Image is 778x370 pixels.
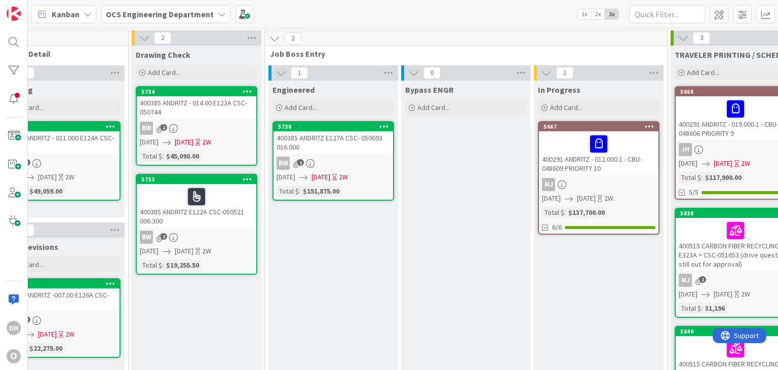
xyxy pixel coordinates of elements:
[539,122,658,175] div: 5667400291 ANDRITZ - 012.000.1 - CBU-048609 PRIORITY 10
[539,178,658,191] div: MJ
[297,159,304,166] span: 2
[604,193,613,204] div: 2W
[140,122,153,135] div: BW
[417,103,450,112] span: Add Card...
[5,280,120,287] div: 5737
[591,9,605,19] span: 2x
[137,175,256,228] div: 5733400385 ANDRITZ E122A CSC-050521 006.300
[161,124,167,131] span: 2
[542,193,561,204] span: [DATE]
[278,123,393,130] div: 5738
[689,187,698,198] span: 5/5
[703,172,744,183] div: $117,900.00
[140,151,162,162] div: Total $
[140,137,159,147] span: [DATE]
[285,103,317,112] span: Add Card...
[137,87,256,96] div: 5734
[703,303,727,314] div: 31,196
[154,32,171,44] span: 2
[65,329,74,340] div: 2W
[148,68,180,77] span: Add Card...
[701,303,703,314] span: :
[273,85,315,95] span: Engineered
[274,131,393,154] div: 400385 ANDRITZ E127A CSC- 050693 016.000
[38,329,57,340] span: [DATE]
[7,349,21,363] div: O
[539,131,658,175] div: 400291 ANDRITZ - 012.000.1 - CBU-048609 PRIORITY 10
[202,246,211,256] div: 2W
[162,151,164,162] span: :
[699,276,706,283] span: 2
[270,49,654,59] span: Job Boss Entry
[577,193,596,204] span: [DATE]
[202,137,211,147] div: 2W
[65,172,74,182] div: 2W
[556,67,573,79] span: 1
[274,157,393,170] div: BW
[137,122,256,135] div: BW
[277,186,299,197] div: Total $
[137,96,256,119] div: 400385 ANDRITZ - 014.00 E123A CSC-050744
[312,172,330,182] span: [DATE]
[539,122,658,131] div: 5667
[140,260,162,271] div: Total $
[162,260,164,271] span: :
[164,260,202,271] div: $19,255.50
[714,289,732,300] span: [DATE]
[405,85,454,95] span: Bypass ENGR
[679,289,697,300] span: [DATE]
[175,137,193,147] span: [DATE]
[605,9,618,19] span: 3x
[423,67,441,79] span: 0
[277,157,290,170] div: BW
[141,176,256,183] div: 5733
[137,184,256,228] div: 400385 ANDRITZ E122A CSC-050521 006.300
[679,158,697,169] span: [DATE]
[137,175,256,184] div: 5733
[52,8,80,20] span: Kanban
[137,87,256,119] div: 5734400385 ANDRITZ - 014.00 E123A CSC-050744
[542,207,564,218] div: Total $
[106,9,214,19] b: OCS Engineering Department
[542,178,555,191] div: MJ
[701,172,703,183] span: :
[339,172,348,182] div: 2W
[679,172,701,183] div: Total $
[543,123,658,130] div: 5667
[27,186,65,197] div: $49,059.00
[274,122,393,154] div: 5738400385 ANDRITZ E127A CSC- 050693 016.000
[161,233,167,240] span: 2
[291,67,308,79] span: 1
[564,207,566,218] span: :
[741,289,750,300] div: 2W
[300,186,342,197] div: $151,875.00
[277,172,295,182] span: [DATE]
[136,174,257,275] a: 5733400385 ANDRITZ E122A CSC-050521 006.300BW[DATE][DATE]2WTotal $:$19,255.50
[550,103,582,112] span: Add Card...
[136,86,257,166] a: 5734400385 ANDRITZ - 014.00 E123A CSC-050744BW[DATE][DATE]2WTotal $:$45,090.00
[714,158,732,169] span: [DATE]
[552,222,562,233] span: 6/6
[141,88,256,95] div: 5734
[687,68,719,77] span: Add Card...
[140,231,153,244] div: BW
[741,158,750,169] div: 2W
[27,343,65,354] div: $22,275.00
[679,274,692,287] div: MJ
[5,123,120,130] div: 5735
[679,303,701,314] div: Total $
[7,321,21,335] div: DH
[538,85,580,95] span: In Progress
[566,207,607,218] div: $137,700.00
[577,9,591,19] span: 1x
[273,121,394,201] a: 5738400385 ANDRITZ E127A CSC- 050693 016.000BW[DATE][DATE]2WTotal $:$151,875.00
[136,50,190,60] span: Drawing Check
[164,151,202,162] div: $45,090.00
[538,121,659,235] a: 5667400291 ANDRITZ - 012.000.1 - CBU-048609 PRIORITY 10MJ[DATE][DATE]2WTotal $:$137,700.006/6
[284,32,301,45] span: 2
[38,172,57,182] span: [DATE]
[299,186,300,197] span: :
[21,2,46,14] span: Support
[693,32,710,44] span: 3
[629,5,705,23] input: Quick Filter...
